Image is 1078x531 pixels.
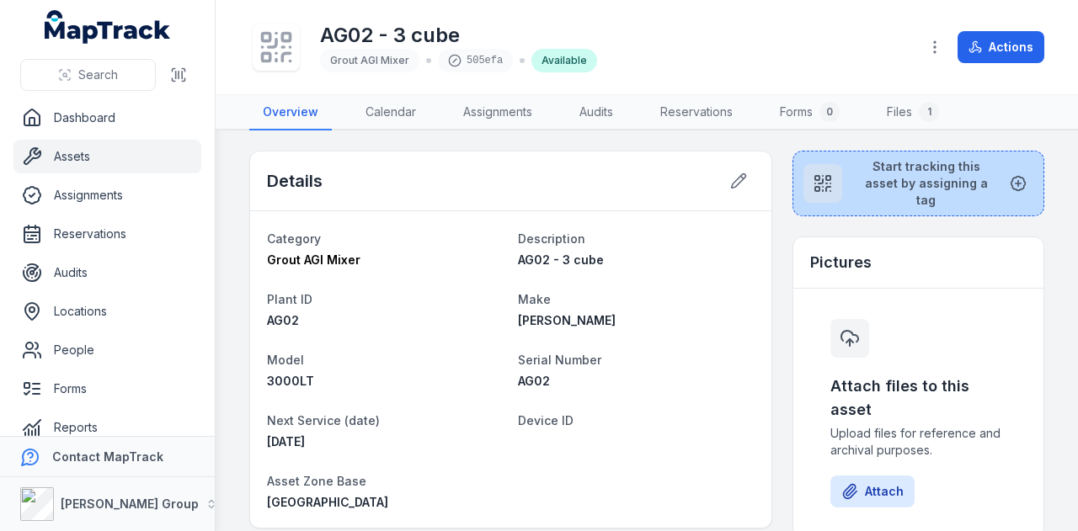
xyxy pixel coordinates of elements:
span: Search [78,66,118,83]
span: AG02 [267,313,299,327]
span: Grout AGI Mixer [330,54,409,66]
a: Assignments [13,178,201,212]
span: Plant ID [267,292,312,306]
strong: [PERSON_NAME] Group [61,496,199,511]
span: Next Service (date) [267,413,380,427]
span: [PERSON_NAME] [518,313,616,327]
a: Audits [13,256,201,289]
h2: Details [267,169,323,193]
a: Reservations [13,217,201,251]
span: Device ID [518,413,574,427]
h3: Attach files to this asset [830,374,1006,422]
a: Overview [249,95,332,130]
a: People [13,333,201,367]
button: Attach [830,475,915,507]
span: Serial Number [518,353,601,367]
div: 1 [919,102,939,122]
a: Forms0 [766,95,853,130]
span: Upload files for reference and archival purposes. [830,425,1006,459]
span: Description [518,231,585,246]
button: Search [20,59,156,91]
a: Dashboard [13,101,201,135]
span: Model [267,353,304,367]
a: Files1 [873,95,953,130]
span: [GEOGRAPHIC_DATA] [267,495,388,509]
span: Asset Zone Base [267,474,366,488]
span: AG02 [518,374,550,388]
a: Audits [566,95,627,130]
a: Locations [13,295,201,328]
div: 505efa [438,49,513,72]
a: Reports [13,411,201,444]
time: 05/09/2025, 12:00:00 am [267,434,305,449]
a: Forms [13,372,201,406]
span: Start tracking this asset by assigning a tag [856,158,996,209]
strong: Contact MapTrack [52,449,163,464]
button: Start tracking this asset by assigning a tag [792,151,1044,216]
span: Grout AGI Mixer [267,252,360,267]
span: Make [518,292,551,306]
div: Available [531,49,597,72]
span: Category [267,231,321,246]
a: Assignments [450,95,546,130]
span: AG02 - 3 cube [518,252,604,267]
a: MapTrack [45,10,171,44]
span: [DATE] [267,434,305,449]
button: Actions [958,31,1044,63]
h3: Pictures [810,251,872,274]
h1: AG02 - 3 cube [320,22,597,49]
span: 3000LT [267,374,314,388]
a: Calendar [352,95,430,130]
a: Assets [13,140,201,173]
div: 0 [819,102,840,122]
a: Reservations [647,95,746,130]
